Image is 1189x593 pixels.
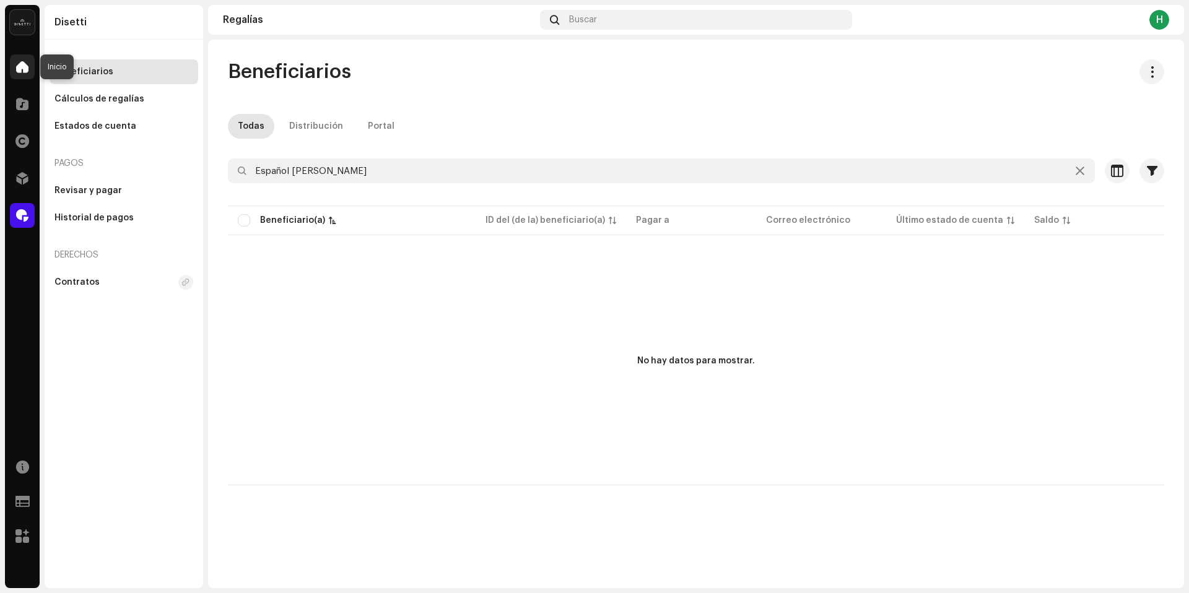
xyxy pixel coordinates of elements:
[10,10,35,35] img: 02a7c2d3-3c89-4098-b12f-2ff2945c95ee
[54,213,134,223] div: Historial de pagos
[50,87,198,111] re-m-nav-item: Cálculos de regalías
[50,59,198,84] re-m-nav-item: Beneficiarios
[569,15,597,25] span: Buscar
[50,149,198,178] re-a-nav-header: Pagos
[54,121,136,131] div: Estados de cuenta
[54,67,113,77] div: Beneficiarios
[50,114,198,139] re-m-nav-item: Estados de cuenta
[1149,10,1169,30] div: H
[637,355,755,368] div: No hay datos para mostrar.
[223,15,535,25] div: Regalías
[50,240,198,270] re-a-nav-header: Derechos
[50,270,198,295] re-m-nav-item: Contratos
[50,178,198,203] re-m-nav-item: Revisar y pagar
[228,158,1095,183] input: Buscar
[54,277,100,287] div: Contratos
[54,186,122,196] div: Revisar y pagar
[50,206,198,230] re-m-nav-item: Historial de pagos
[289,114,343,139] div: Distribución
[238,114,264,139] div: Todas
[368,114,394,139] div: Portal
[228,59,351,84] span: Beneficiarios
[54,94,144,104] div: Cálculos de regalías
